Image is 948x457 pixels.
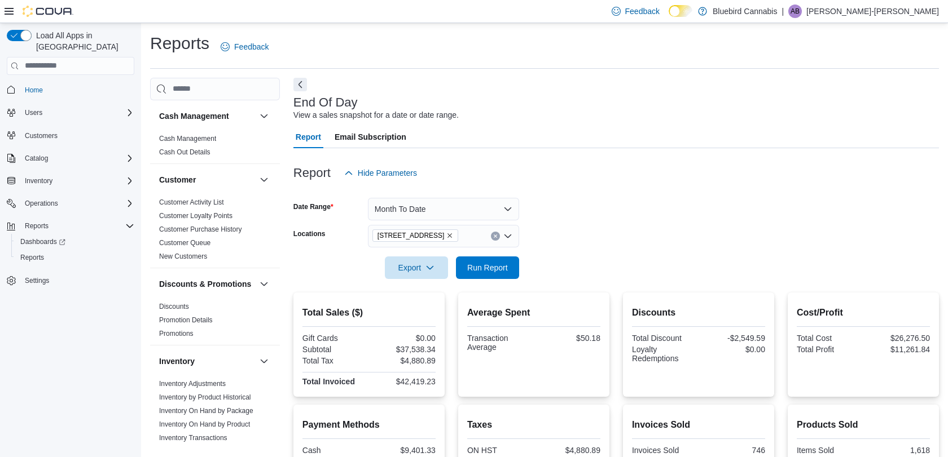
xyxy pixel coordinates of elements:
[372,229,459,242] span: 5530 Manotick Main St.
[446,232,453,239] button: Remove 5530 Manotick Main St. from selection in this group
[2,127,139,144] button: Customers
[20,174,134,188] span: Inventory
[159,380,226,388] a: Inventory Adjustments
[25,131,58,140] span: Customers
[20,197,63,210] button: Operations
[159,278,255,290] button: Discounts & Promotions
[797,418,930,432] h2: Products Sold
[20,237,65,246] span: Dashboards
[2,196,139,211] button: Operations
[632,334,696,343] div: Total Discount
[20,83,134,97] span: Home
[159,148,210,156] a: Cash Out Details
[11,250,139,265] button: Reports
[25,154,48,163] span: Catalog
[20,219,53,233] button: Reports
[632,306,765,320] h2: Discounts
[536,334,600,343] div: $50.18
[293,109,459,121] div: View a sales snapshot for a date or date range.
[335,126,406,148] span: Email Subscription
[797,345,861,354] div: Total Profit
[159,356,255,367] button: Inventory
[20,129,62,143] a: Customers
[296,126,321,148] span: Report
[491,232,500,241] button: Clear input
[150,32,209,55] h1: Reports
[20,83,47,97] a: Home
[20,106,47,119] button: Users
[159,212,232,220] a: Customer Loyalty Points
[20,274,54,287] a: Settings
[456,256,519,279] button: Run Report
[16,235,134,249] span: Dashboards
[159,393,251,401] a: Inventory by Product Historical
[159,174,255,185] button: Customer
[293,229,326,238] label: Locations
[340,162,422,184] button: Hide Parameters
[159,434,227,442] a: Inventory Transactions
[16,251,134,264] span: Reports
[302,356,367,365] div: Total Tax
[159,316,213,324] a: Promotion Details
[358,167,417,179] span: Hide Parameters
[503,232,512,241] button: Open list of options
[302,345,367,354] div: Subtotal
[257,354,271,368] button: Inventory
[2,272,139,289] button: Settings
[20,128,134,143] span: Customers
[25,221,49,230] span: Reports
[371,446,436,455] div: $9,401.33
[159,420,250,428] a: Inventory On Hand by Product
[20,152,134,165] span: Catalog
[368,198,519,220] button: Month To Date
[293,96,358,109] h3: End Of Day
[632,446,696,455] div: Invoices Sold
[234,41,269,52] span: Feedback
[302,306,436,320] h2: Total Sales ($)
[159,198,224,206] a: Customer Activity List
[20,253,44,262] span: Reports
[467,446,532,455] div: ON HST
[806,5,939,18] p: [PERSON_NAME]-[PERSON_NAME]
[159,407,253,415] a: Inventory On Hand by Package
[302,446,367,455] div: Cash
[32,30,134,52] span: Load All Apps in [GEOGRAPHIC_DATA]
[7,77,134,318] nav: Complex example
[150,196,280,268] div: Customer
[2,173,139,189] button: Inventory
[159,252,207,260] a: New Customers
[25,86,43,95] span: Home
[866,334,930,343] div: $26,276.50
[632,345,696,363] div: Loyalty Redemptions
[625,6,660,17] span: Feedback
[23,6,73,17] img: Cova
[159,356,195,367] h3: Inventory
[150,132,280,163] div: Cash Management
[25,108,42,117] span: Users
[788,5,802,18] div: Allison Burdairon-hanna
[371,377,436,386] div: $42,419.23
[20,197,134,210] span: Operations
[302,377,355,386] strong: Total Invoiced
[371,345,436,354] div: $37,538.34
[16,235,70,249] a: Dashboards
[257,173,271,187] button: Customer
[797,446,861,455] div: Items Sold
[20,219,134,233] span: Reports
[25,276,49,285] span: Settings
[371,334,436,343] div: $0.00
[20,174,57,188] button: Inventory
[159,278,251,290] h3: Discounts & Promotions
[302,418,436,432] h2: Payment Methods
[159,303,189,310] a: Discounts
[293,166,331,180] h3: Report
[536,446,600,455] div: $4,880.89
[866,345,930,354] div: $11,261.84
[385,256,448,279] button: Export
[467,262,508,273] span: Run Report
[16,251,49,264] a: Reports
[2,150,139,166] button: Catalog
[701,334,765,343] div: -$2,549.59
[797,306,930,320] h2: Cost/Profit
